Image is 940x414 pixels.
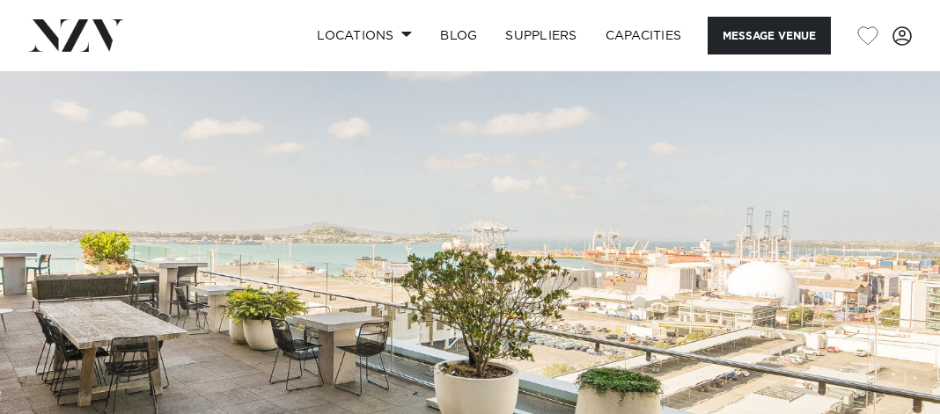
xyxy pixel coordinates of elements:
a: BLOG [426,17,491,54]
a: SUPPLIERS [491,17,591,54]
button: Message Venue [708,17,831,54]
a: Locations [303,17,426,54]
a: Capacities [591,17,696,54]
img: nzv-logo.png [28,19,124,51]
